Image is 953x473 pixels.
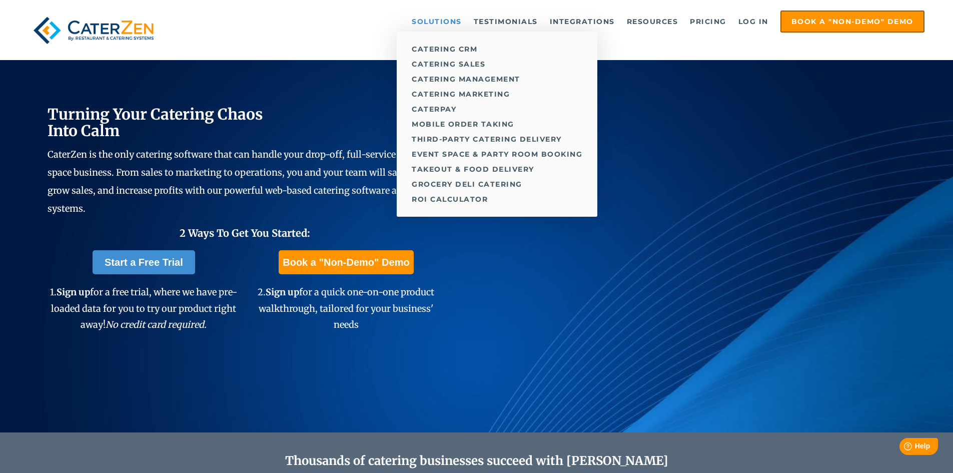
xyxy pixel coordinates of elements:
span: Sign up [266,286,299,298]
span: Sign up [57,286,90,298]
a: Resources [622,12,683,32]
a: Grocery Deli Catering [397,177,597,192]
a: Solutions [407,12,467,32]
a: ROI Calculator [397,192,597,207]
a: Book a "Non-Demo" Demo [279,250,413,274]
h2: Thousands of catering businesses succeed with [PERSON_NAME] [96,454,858,468]
span: 2 Ways To Get You Started: [180,227,310,239]
iframe: Help widget launcher [864,434,942,462]
a: Book a "Non-Demo" Demo [780,11,924,33]
a: Third-Party Catering Delivery [397,132,597,147]
a: Start a Free Trial [93,250,195,274]
a: Log in [733,12,773,32]
img: caterzen [29,11,159,50]
span: 1. for a free trial, where we have pre-loaded data for you to try our product right away! [50,286,237,330]
a: Catering CRM [397,42,597,57]
a: Takeout & Food Delivery [397,162,597,177]
span: 2. for a quick one-on-one product walkthrough, tailored for your business' needs [258,286,434,330]
a: Testimonials [469,12,543,32]
em: No credit card required. [106,319,207,330]
a: Catering Marketing [397,87,597,102]
a: Mobile Order Taking [397,117,597,132]
a: CaterPay [397,102,597,117]
span: CaterZen is the only catering software that can handle your drop-off, full-service and event spac... [48,149,440,214]
a: Event Space & Party Room Booking [397,147,597,162]
a: Catering Management [397,72,597,87]
div: Navigation Menu [182,11,924,33]
a: Pricing [685,12,731,32]
a: Catering Sales [397,57,597,72]
span: Turning Your Catering Chaos Into Calm [48,105,263,140]
a: Integrations [545,12,620,32]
